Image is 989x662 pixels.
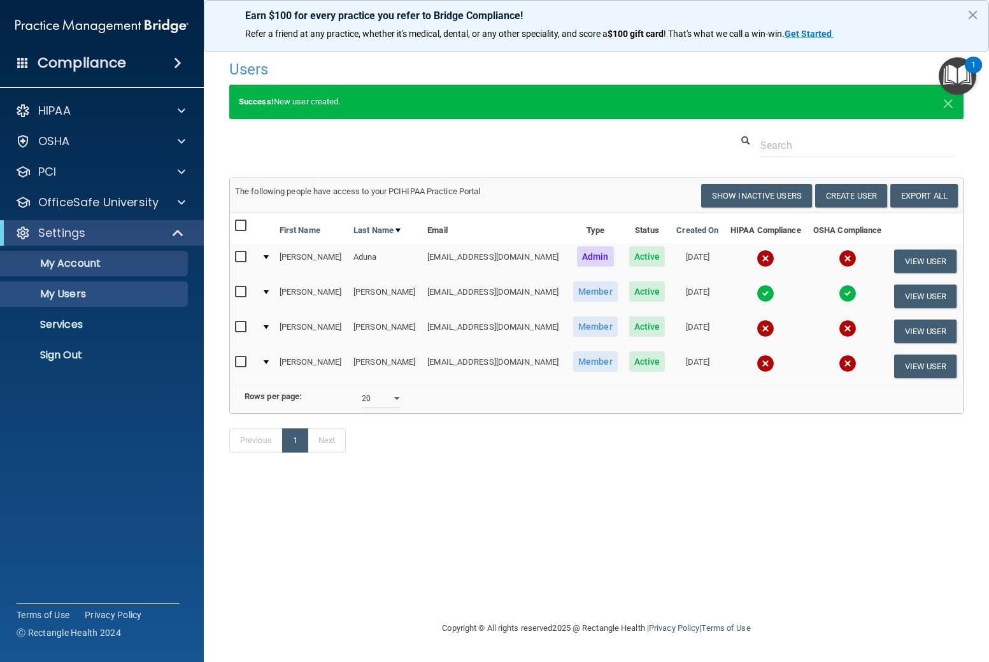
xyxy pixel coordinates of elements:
img: cross.ca9f0e7f.svg [757,355,774,372]
h4: Compliance [38,54,126,72]
a: PCI [15,164,185,180]
img: tick.e7d51cea.svg [757,285,774,302]
a: Privacy Policy [85,609,142,621]
p: HIPAA [38,103,71,118]
td: [EMAIL_ADDRESS][DOMAIN_NAME] [422,279,567,314]
span: Member [573,351,618,372]
th: HIPAA Compliance [724,213,807,244]
span: × [943,89,954,115]
div: Copyright © All rights reserved 2025 @ Rectangle Health | | [364,608,829,649]
td: [PERSON_NAME] [274,349,348,383]
p: OfficeSafe University [38,195,159,210]
p: PCI [38,164,56,180]
td: [DATE] [671,279,724,314]
td: [PERSON_NAME] [274,314,348,349]
span: Active [629,316,665,337]
button: Open Resource Center, 1 new notification [939,57,976,95]
a: Terms of Use [17,609,69,621]
a: Privacy Policy [649,623,699,633]
th: Email [422,213,567,244]
button: Close [943,94,954,109]
b: Rows per page: [245,391,302,401]
td: [PERSON_NAME] [348,279,422,314]
th: Type [567,213,623,244]
p: Earn $100 for every practice you refer to Bridge Compliance! [245,10,948,22]
td: [PERSON_NAME] [274,279,348,314]
img: cross.ca9f0e7f.svg [839,355,857,372]
td: [DATE] [671,244,724,279]
td: [EMAIL_ADDRESS][DOMAIN_NAME] [422,314,567,349]
a: Previous [229,428,283,453]
span: Refer a friend at any practice, whether it's medical, dental, or any other speciality, and score a [245,29,608,39]
td: [EMAIL_ADDRESS][DOMAIN_NAME] [422,244,567,279]
input: Search [760,134,954,157]
a: OSHA [15,134,185,149]
th: Status [623,213,671,244]
td: [PERSON_NAME] [348,314,422,349]
a: Next [308,428,346,453]
img: tick.e7d51cea.svg [839,285,857,302]
img: cross.ca9f0e7f.svg [757,320,774,337]
strong: $100 gift card [608,29,664,39]
img: cross.ca9f0e7f.svg [839,250,857,267]
span: Active [629,246,665,267]
a: First Name [280,223,320,238]
span: Active [629,281,665,302]
p: Settings [38,225,85,241]
p: OSHA [38,134,70,149]
div: New user created. [229,85,964,119]
p: Sign Out [8,349,182,362]
img: cross.ca9f0e7f.svg [757,250,774,267]
span: Ⓒ Rectangle Health 2024 [17,626,121,639]
a: HIPAA [15,103,185,118]
a: 1 [282,428,308,453]
button: Show Inactive Users [701,184,812,208]
a: Export All [890,184,958,208]
a: Settings [15,225,185,241]
h4: Users [229,61,650,78]
span: ! That's what we call a win-win. [664,29,785,39]
td: [DATE] [671,314,724,349]
th: OSHA Compliance [807,213,888,244]
p: Services [8,318,182,331]
img: cross.ca9f0e7f.svg [839,320,857,337]
a: Last Name [353,223,401,238]
a: Created On [676,223,718,238]
img: PMB logo [15,13,189,39]
a: Get Started [785,29,834,39]
a: OfficeSafe University [15,195,185,210]
button: View User [894,285,957,308]
td: [DATE] [671,349,724,383]
button: View User [894,320,957,343]
td: [EMAIL_ADDRESS][DOMAIN_NAME] [422,349,567,383]
button: Create User [815,184,887,208]
span: The following people have access to your PCIHIPAA Practice Portal [235,187,481,196]
td: [PERSON_NAME] [274,244,348,279]
strong: Success! [239,97,274,106]
span: Active [629,351,665,372]
button: View User [894,355,957,378]
p: My Account [8,257,182,270]
p: My Users [8,288,182,300]
div: 1 [971,65,976,81]
a: Terms of Use [701,623,750,633]
span: Admin [577,246,614,267]
td: Aduna [348,244,422,279]
button: View User [894,250,957,273]
button: Close [967,4,979,25]
strong: Get Started [785,29,832,39]
span: Member [573,281,618,302]
span: Member [573,316,618,337]
td: [PERSON_NAME] [348,349,422,383]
